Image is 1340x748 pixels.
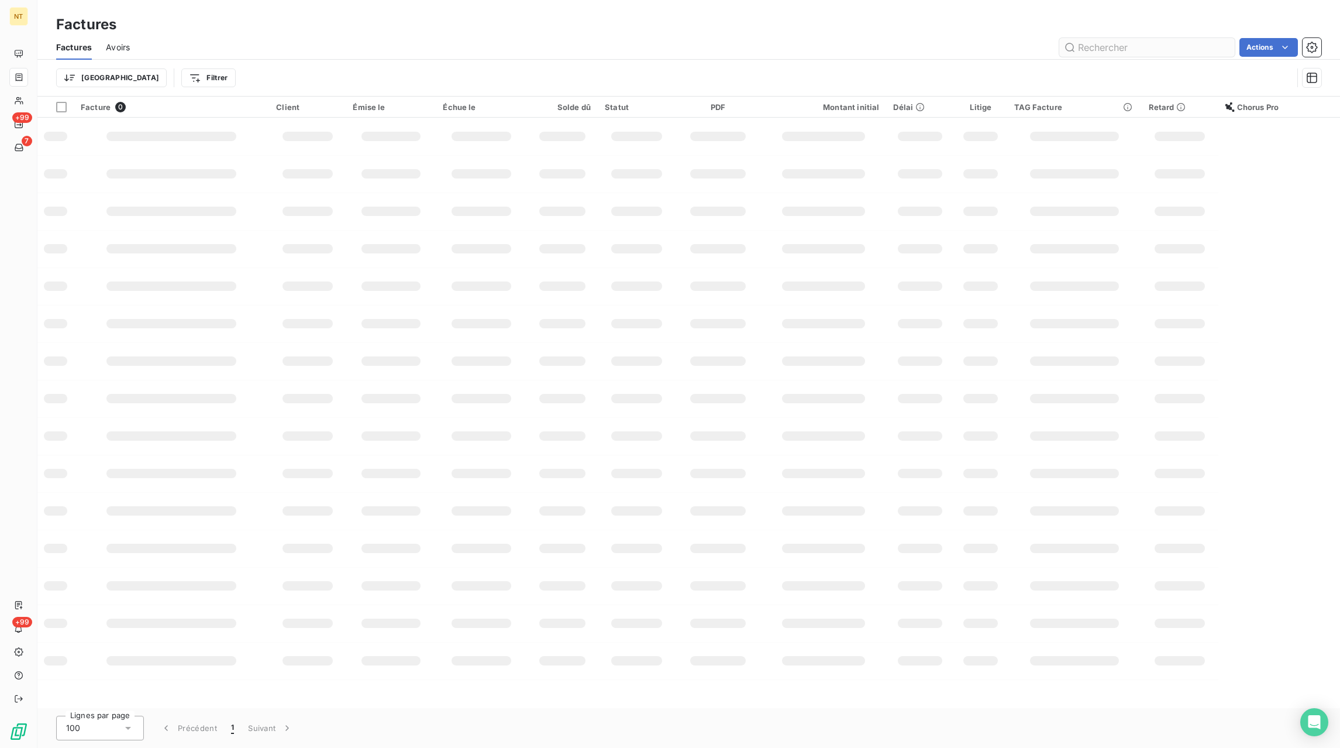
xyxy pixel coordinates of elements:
button: Précédent [153,716,224,740]
div: Statut [605,102,669,112]
input: Rechercher [1059,38,1235,57]
button: [GEOGRAPHIC_DATA] [56,68,167,87]
div: Client [276,102,339,112]
button: 1 [224,716,241,740]
span: Facture [81,102,111,112]
span: Avoirs [106,42,130,53]
button: Actions [1239,38,1298,57]
span: 0 [115,102,126,112]
button: Filtrer [181,68,235,87]
div: TAG Facture [1014,102,1134,112]
span: +99 [12,617,32,627]
div: Solde dû [534,102,591,112]
span: 7 [22,136,32,146]
span: 100 [66,722,80,734]
div: Retard [1149,102,1211,112]
div: Litige [961,102,1000,112]
span: +99 [12,112,32,123]
div: NT [9,7,28,26]
h3: Factures [56,14,116,35]
div: Open Intercom Messenger [1300,708,1328,736]
span: Factures [56,42,92,53]
div: Chorus Pro [1225,102,1333,112]
div: Échue le [443,102,519,112]
span: 1 [231,722,234,734]
div: PDF [683,102,753,112]
button: Suivant [241,716,300,740]
div: Délai [893,102,947,112]
img: Logo LeanPay [9,722,28,741]
div: Montant initial [767,102,879,112]
div: Émise le [353,102,429,112]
